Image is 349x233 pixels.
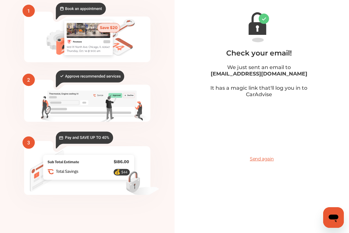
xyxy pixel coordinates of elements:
[249,12,269,42] img: magic-link-lock-success.3c1a4735.svg
[114,169,121,175] text: 💰
[250,156,274,162] span: Send again
[206,71,312,77] p: [EMAIL_ADDRESS][DOMAIN_NAME]
[227,64,291,70] span: We just sent an email to
[226,50,292,56] div: Check your email!
[210,85,307,91] span: It has a magic link that'll log you in to
[202,91,315,98] p: CarAdvise
[323,207,344,228] iframe: Button to launch messaging window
